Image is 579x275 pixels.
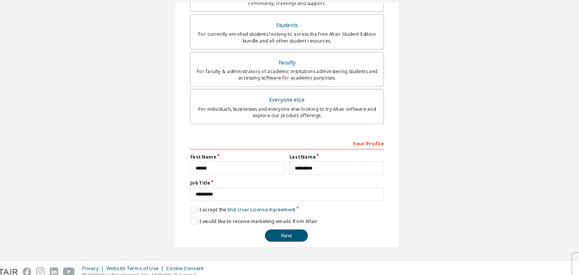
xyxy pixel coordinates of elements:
div: Faculty [205,66,374,77]
label: First Name [200,155,287,161]
img: altair_logo.svg [2,260,41,268]
button: Next [269,225,309,237]
label: Last Name [292,155,379,161]
img: Altair One [4,2,98,10]
div: Students [205,32,374,42]
div: Cookie Consent [178,258,217,264]
div: Privacy [101,258,123,264]
img: facebook.svg [46,260,54,268]
label: Job Title [200,179,379,185]
label: I would like to receive marketing emails from Altair [200,214,317,221]
label: I accept the [200,203,297,210]
img: instagram.svg [58,260,66,268]
img: linkedin.svg [70,260,78,268]
div: Everyone else [205,101,374,111]
div: For individuals, businesses and everyone else looking to try Altair software and explore our prod... [205,111,374,123]
div: For currently enrolled students looking to access the free Altair Student Edition bundle and all ... [205,42,374,54]
div: Website Terms of Use [123,258,178,264]
div: Your Profile [200,139,379,151]
a: End-User License Agreement [234,203,297,210]
div: For faculty & administrators of academic institutions administering students and accessing softwa... [205,76,374,89]
img: youtube.svg [83,260,94,268]
p: © 2025 Altair Engineering, Inc. All Rights Reserved. [101,264,217,270]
